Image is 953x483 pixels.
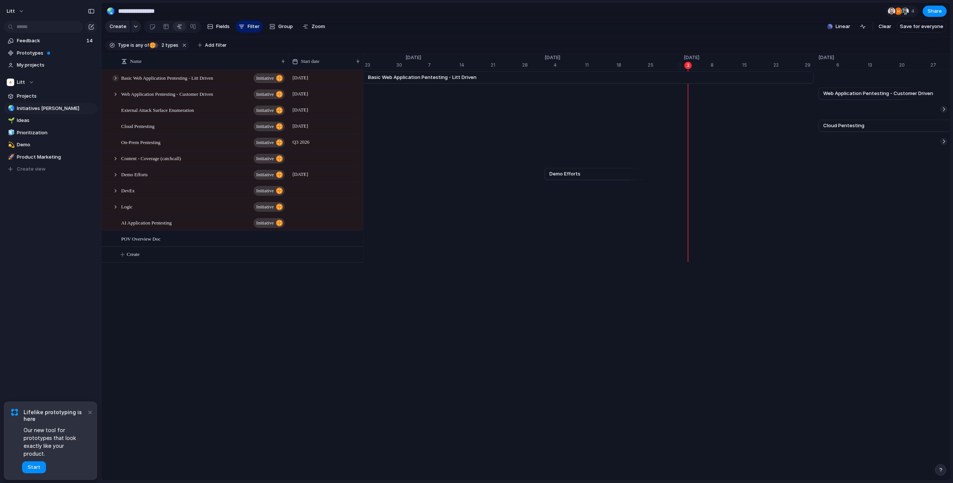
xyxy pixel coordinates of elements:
span: Save for everyone [900,23,943,30]
span: Share [928,7,942,15]
a: 💫Demo [4,139,97,150]
button: initiative [254,73,285,83]
button: Create [105,21,130,33]
button: initiative [254,154,285,163]
div: 13 [868,62,899,68]
a: 🚀Product Marketing [4,152,97,163]
div: 20 [899,62,931,68]
div: 29 [805,62,814,68]
span: Start [28,464,40,471]
a: 🌱Ideas [4,115,97,126]
span: Projects [17,92,95,100]
span: initiative [256,89,274,100]
button: initiative [254,89,285,99]
span: [DATE] [291,122,310,131]
span: Create [127,251,140,258]
span: Type [118,42,129,49]
span: initiative [256,218,274,228]
div: 🧊Prioritization [4,127,97,138]
span: Group [278,23,293,30]
span: Litt [7,7,15,15]
span: Cloud Pentesting [121,122,154,130]
span: External Attack Surface Enumeration [121,106,194,114]
span: Demo Efforts [549,170,580,178]
span: Prioritization [17,129,95,137]
a: Feedback14 [4,35,97,46]
div: 28 [522,62,540,68]
button: initiative [254,186,285,196]
span: Linear [836,23,850,30]
span: Web Application Pentesting - Customer Driven [121,89,213,98]
span: initiative [256,169,274,180]
div: 6 [836,62,868,68]
div: 💫 [8,141,13,149]
a: Projects [4,91,97,102]
button: initiative [254,138,285,147]
span: [DATE] [679,54,704,61]
button: Save for everyone [897,21,947,33]
a: Web Application Pentesting - Customer Driven [823,88,921,99]
button: Fields [204,21,233,33]
span: Create [110,23,126,30]
button: Start [22,461,46,473]
span: [DATE] [540,54,565,61]
span: Content - Coverage (catchcall) [121,154,181,162]
div: 21 [491,62,522,68]
span: types [159,42,178,49]
button: Add filter [193,40,231,51]
button: 2 types [150,41,180,49]
span: initiative [256,186,274,196]
span: Ideas [17,117,95,124]
button: initiative [254,202,285,212]
div: 🌏 [8,104,13,113]
span: Litt [17,79,25,86]
span: Initiatives [PERSON_NAME] [17,105,95,112]
a: Prototypes [4,48,97,59]
button: Clear [876,21,894,33]
span: On-Prem Pentesting [121,138,160,146]
span: Fields [216,23,230,30]
div: 8 [711,62,742,68]
span: POV Overview Doc [121,234,160,243]
span: [DATE] [291,73,310,82]
button: 🧊 [7,129,14,137]
span: Lifelike prototyping is here [24,409,86,422]
button: Linear [824,21,853,32]
span: Demo [17,141,95,149]
span: initiative [256,153,274,164]
a: My projects [4,59,97,71]
button: Create view [4,163,97,175]
span: Web Application Pentesting - Customer Driven [823,90,933,97]
span: [DATE] [291,106,310,114]
span: 2 [159,42,165,48]
span: is [131,42,134,49]
span: DevEx [121,186,135,195]
button: Dismiss [85,407,94,416]
a: Demo Efforts [549,168,647,180]
a: Basic Web Application Pentesting - Litt Driven [276,72,809,83]
div: 🌱 [8,116,13,125]
span: 14 [86,37,94,45]
span: initiative [256,73,274,83]
span: 4 [911,7,917,15]
button: initiative [254,170,285,180]
div: 22 [773,62,805,68]
span: Create view [17,165,46,173]
span: Prototypes [17,49,95,57]
button: 🌱 [7,117,14,124]
span: Basic Web Application Pentesting - Litt Driven [368,74,476,81]
div: 14 [459,62,491,68]
div: 18 [616,62,648,68]
button: initiative [254,106,285,115]
span: AI Application Pentesting [121,218,172,227]
div: 15 [742,62,773,68]
span: any of [134,42,149,49]
button: initiative [254,122,285,131]
div: 11 [585,62,616,68]
button: Litt [3,5,28,17]
span: Add filter [205,42,227,49]
span: Zoom [312,23,325,30]
span: initiative [256,202,274,212]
